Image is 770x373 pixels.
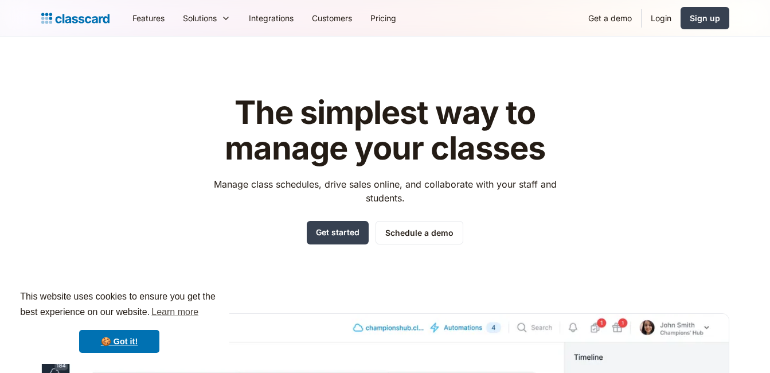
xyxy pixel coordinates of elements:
[681,7,729,29] a: Sign up
[361,5,405,31] a: Pricing
[376,221,463,244] a: Schedule a demo
[79,330,159,353] a: dismiss cookie message
[203,95,567,166] h1: The simplest way to manage your classes
[20,290,218,321] span: This website uses cookies to ensure you get the best experience on our website.
[174,5,240,31] div: Solutions
[690,12,720,24] div: Sign up
[307,221,369,244] a: Get started
[123,5,174,31] a: Features
[150,304,200,321] a: learn more about cookies
[579,5,641,31] a: Get a demo
[642,5,681,31] a: Login
[183,12,217,24] div: Solutions
[303,5,361,31] a: Customers
[203,177,567,205] p: Manage class schedules, drive sales online, and collaborate with your staff and students.
[9,279,229,364] div: cookieconsent
[41,10,110,26] a: Logo
[240,5,303,31] a: Integrations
